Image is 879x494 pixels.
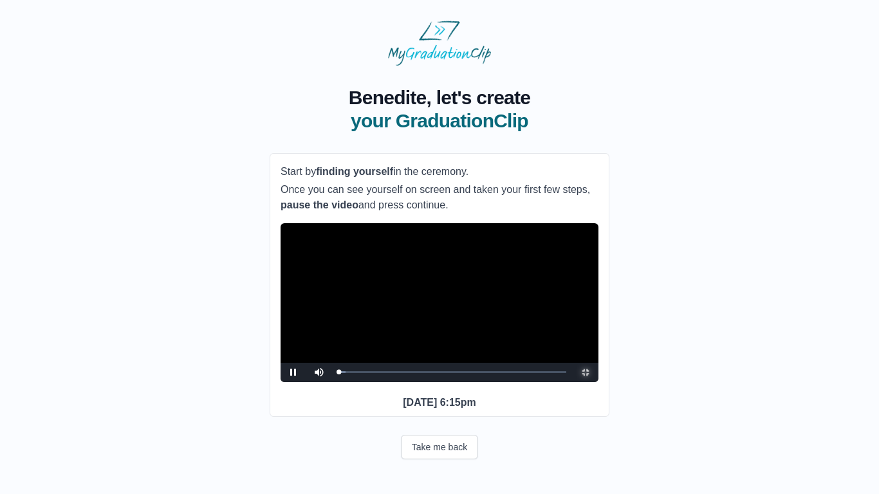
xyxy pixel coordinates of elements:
div: Progress Bar [338,371,566,373]
p: Once you can see yourself on screen and taken your first few steps, and press continue. [281,182,598,213]
b: pause the video [281,199,358,210]
button: Take me back [401,435,478,459]
button: Mute [306,363,332,382]
div: Video Player [281,223,598,382]
span: your GraduationClip [349,109,530,133]
p: Start by in the ceremony. [281,164,598,179]
button: Pause [281,363,306,382]
p: [DATE] 6:15pm [281,395,598,410]
b: finding yourself [316,166,393,177]
span: Benedite, let's create [349,86,530,109]
img: MyGraduationClip [388,21,491,66]
button: Non-Fullscreen [573,363,598,382]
